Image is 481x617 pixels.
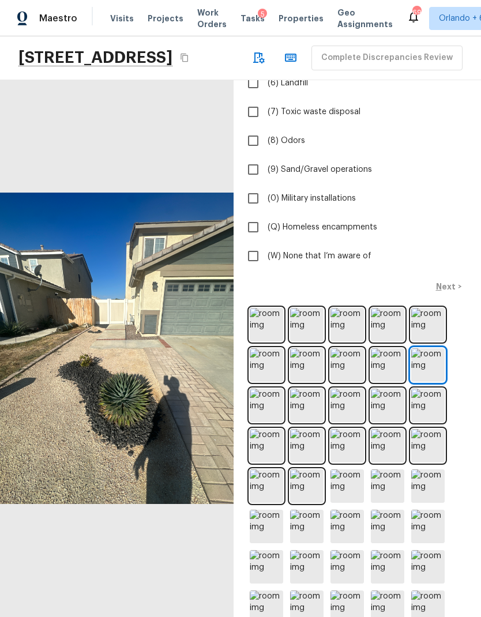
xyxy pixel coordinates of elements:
[268,193,356,204] span: (0) Military installations
[39,13,77,24] span: Maestro
[110,13,134,24] span: Visits
[337,7,393,30] span: Geo Assignments
[268,221,377,233] span: (Q) Homeless encampments
[258,9,267,20] div: 5
[371,308,404,341] img: room img
[330,308,364,341] img: room img
[290,308,324,341] img: room img
[330,348,364,382] img: room img
[240,14,265,22] span: Tasks
[330,429,364,462] img: room img
[268,77,308,89] span: (6) Landfill
[250,550,283,584] img: room img
[412,7,420,18] div: 695
[250,348,283,382] img: room img
[330,510,364,543] img: room img
[411,469,445,503] img: room img
[411,389,445,422] img: room img
[290,429,324,462] img: room img
[290,469,324,503] img: room img
[371,550,404,584] img: room img
[330,469,364,503] img: room img
[268,164,372,175] span: (9) Sand/Gravel operations
[411,429,445,462] img: room img
[371,429,404,462] img: room img
[268,135,305,146] span: (8) Odors
[268,250,371,262] span: (W) None that I’m aware of
[371,348,404,382] img: room img
[411,550,445,584] img: room img
[177,50,192,65] button: Copy Address
[411,510,445,543] img: room img
[290,389,324,422] img: room img
[250,429,283,462] img: room img
[250,469,283,503] img: room img
[250,510,283,543] img: room img
[330,389,364,422] img: room img
[250,389,283,422] img: room img
[411,348,445,382] img: room img
[411,308,445,341] img: room img
[250,308,283,341] img: room img
[290,510,324,543] img: room img
[197,7,227,30] span: Work Orders
[371,389,404,422] img: room img
[371,510,404,543] img: room img
[148,13,183,24] span: Projects
[371,469,404,503] img: room img
[290,348,324,382] img: room img
[279,13,324,24] span: Properties
[290,550,324,584] img: room img
[330,550,364,584] img: room img
[268,106,360,118] span: (7) Toxic waste disposal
